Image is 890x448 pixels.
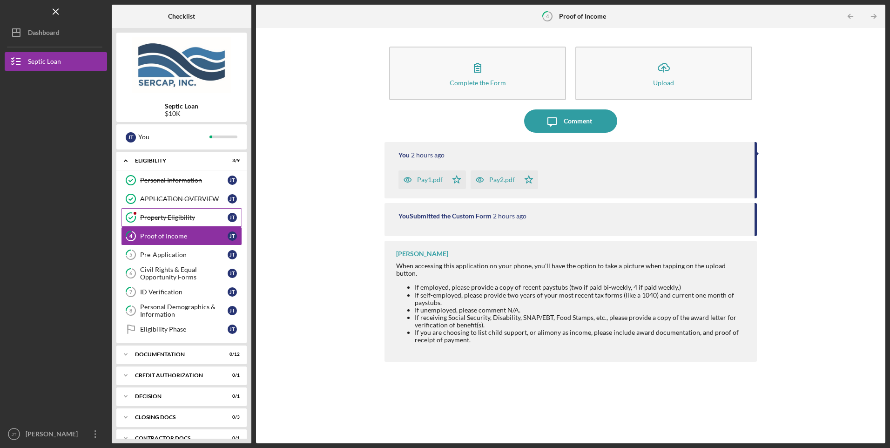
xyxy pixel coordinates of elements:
[129,271,133,277] tspan: 6
[140,195,228,203] div: APPLICATION OVERVIEW
[653,79,674,86] div: Upload
[126,132,136,143] div: J T
[228,213,237,222] div: J T
[223,394,240,399] div: 0 / 1
[121,301,242,320] a: 8Personal Demographics & InformationJT
[5,52,107,71] button: Septic Loan
[415,284,747,291] li: If employed, please provide a copy of recent paystubs (two if paid bi-weekly, 4 if paid weekly.)
[223,435,240,441] div: 0 / 1
[411,151,445,159] time: 2025-09-15 17:22
[564,109,592,133] div: Comment
[524,109,617,133] button: Comment
[140,288,228,296] div: ID Verification
[5,23,107,42] button: Dashboard
[129,252,132,258] tspan: 5
[228,231,237,241] div: J T
[140,303,228,318] div: Personal Demographics & Information
[135,158,216,163] div: Eligibility
[223,414,240,420] div: 0 / 3
[121,190,242,208] a: APPLICATION OVERVIEWJT
[471,170,538,189] button: Pay2.pdf
[223,373,240,378] div: 0 / 1
[12,432,17,437] text: JT
[116,37,247,93] img: Product logo
[417,176,443,183] div: Pay1.pdf
[489,176,515,183] div: Pay2.pdf
[28,23,60,44] div: Dashboard
[138,129,209,145] div: You
[28,52,61,73] div: Septic Loan
[121,320,242,339] a: Eligibility PhaseJT
[228,194,237,204] div: J T
[140,232,228,240] div: Proof of Income
[140,176,228,184] div: Personal Information
[121,283,242,301] a: 7ID VerificationJT
[129,233,133,239] tspan: 4
[140,214,228,221] div: Property Eligibility
[228,306,237,315] div: J T
[140,326,228,333] div: Eligibility Phase
[121,227,242,245] a: 4Proof of IncomeJT
[228,287,237,297] div: J T
[398,151,410,159] div: You
[415,329,747,344] li: If you are choosing to list child support, or alimony as income, please include award documentati...
[559,13,606,20] b: Proof of Income
[228,325,237,334] div: J T
[165,102,198,110] b: Septic Loan
[165,110,198,117] div: $10K
[121,171,242,190] a: Personal InformationJT
[223,158,240,163] div: 3 / 9
[398,212,492,220] div: You Submitted the Custom Form
[129,308,132,314] tspan: 8
[5,425,107,443] button: JT[PERSON_NAME]
[415,306,747,314] li: If unemployed, please comment N/A.
[228,176,237,185] div: J T
[575,47,752,100] button: Upload
[135,414,216,420] div: CLOSING DOCS
[396,250,448,258] div: [PERSON_NAME]
[389,47,566,100] button: Complete the Form
[168,13,195,20] b: Checklist
[140,266,228,281] div: Civil Rights & Equal Opportunity Forms
[135,352,216,357] div: Documentation
[135,394,216,399] div: Decision
[135,373,216,378] div: CREDIT AUTHORIZATION
[228,250,237,259] div: J T
[546,13,549,19] tspan: 4
[121,264,242,283] a: 6Civil Rights & Equal Opportunity FormsJT
[228,269,237,278] div: J T
[129,289,133,295] tspan: 7
[23,425,84,446] div: [PERSON_NAME]
[121,208,242,227] a: Property EligibilityJT
[121,245,242,264] a: 5Pre-ApplicationJT
[223,352,240,357] div: 0 / 12
[135,435,216,441] div: Contractor Docs
[415,314,747,329] li: If receiving Social Security, Disability, SNAP/EBT, Food Stamps, etc., please provide a copy of t...
[140,251,228,258] div: Pre-Application
[493,212,526,220] time: 2025-09-15 17:22
[396,262,747,277] div: When accessing this application on your phone, you'll have the option to take a picture when tapp...
[450,79,506,86] div: Complete the Form
[415,292,747,306] li: If self-employed, please provide two years of your most recent tax forms (like a 1040) and curren...
[398,170,466,189] button: Pay1.pdf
